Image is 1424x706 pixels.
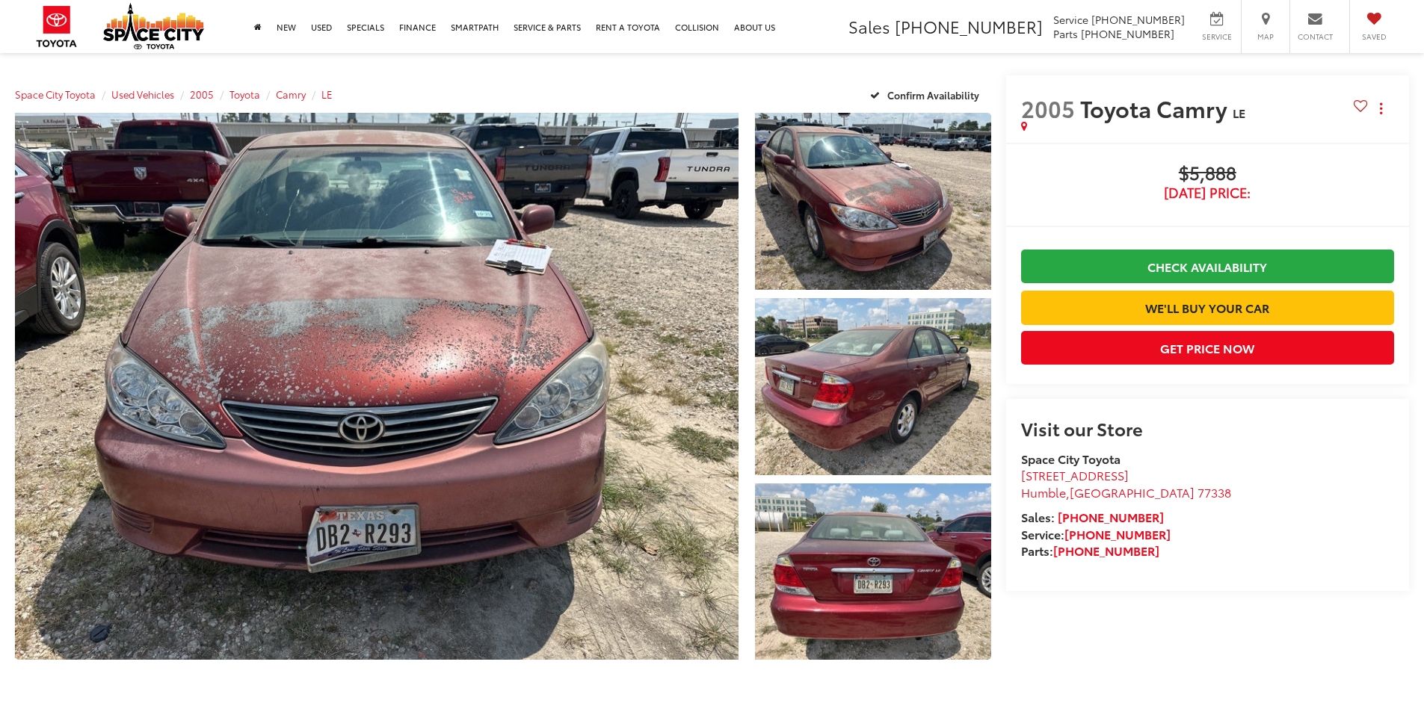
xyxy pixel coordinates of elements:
a: Used Vehicles [111,87,174,101]
button: Get Price Now [1021,331,1394,365]
span: [PHONE_NUMBER] [895,14,1043,38]
span: [PHONE_NUMBER] [1091,12,1185,27]
a: Expand Photo 0 [15,113,739,660]
a: Toyota [229,87,260,101]
span: 2005 [1021,92,1075,124]
span: Sales: [1021,508,1055,525]
span: Toyota Camry [1080,92,1233,124]
span: Parts [1053,26,1078,41]
a: Expand Photo 1 [755,113,991,290]
a: [PHONE_NUMBER] [1058,508,1164,525]
a: Expand Photo 2 [755,298,991,475]
a: Check Availability [1021,250,1394,283]
button: Actions [1368,95,1394,121]
a: 2005 [190,87,214,101]
span: [STREET_ADDRESS] [1021,466,1129,483]
img: Space City Toyota [103,3,204,49]
strong: Space City Toyota [1021,450,1121,467]
span: Map [1249,31,1282,42]
a: [STREET_ADDRESS] Humble,[GEOGRAPHIC_DATA] 77338 [1021,466,1231,501]
img: 2005 Toyota Camry LE [752,111,993,291]
span: [DATE] Price: [1021,185,1394,200]
span: Sales [848,14,890,38]
strong: Service: [1021,525,1171,542]
a: Expand Photo 3 [755,483,991,660]
span: Humble [1021,483,1066,501]
button: Confirm Availability [862,81,991,108]
span: LE [1233,104,1245,121]
a: [PHONE_NUMBER] [1064,525,1171,542]
img: 2005 Toyota Camry LE [7,110,745,663]
img: 2005 Toyota Camry LE [752,481,993,662]
a: We'll Buy Your Car [1021,291,1394,324]
a: Camry [276,87,306,101]
a: LE [321,87,333,101]
a: [PHONE_NUMBER] [1053,542,1159,559]
strong: Parts: [1021,542,1159,559]
a: Space City Toyota [15,87,96,101]
span: dropdown dots [1380,102,1382,114]
span: [PHONE_NUMBER] [1081,26,1174,41]
span: Contact [1298,31,1333,42]
span: Saved [1357,31,1390,42]
span: $5,888 [1021,163,1394,185]
span: , [1021,483,1231,501]
span: [GEOGRAPHIC_DATA] [1070,483,1195,501]
span: Service [1053,12,1088,27]
span: 77338 [1198,483,1231,501]
span: Confirm Availability [887,88,979,102]
img: 2005 Toyota Camry LE [752,296,993,477]
span: Service [1200,31,1233,42]
h2: Visit our Store [1021,418,1394,438]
